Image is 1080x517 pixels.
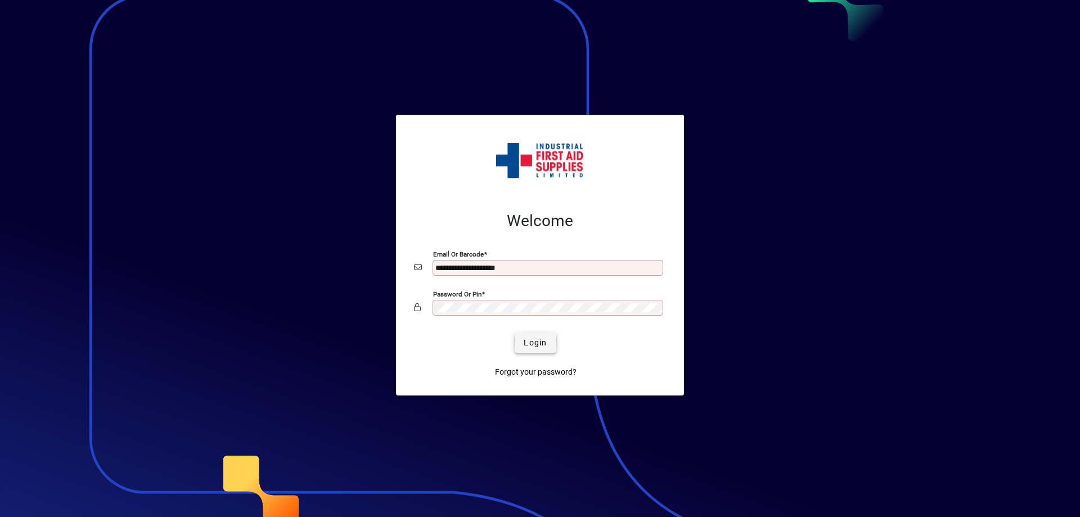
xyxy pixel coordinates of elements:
h2: Welcome [414,212,666,231]
mat-label: Password or Pin [433,290,481,298]
span: Login [524,337,547,349]
button: Login [515,332,556,353]
mat-label: Email or Barcode [433,250,484,258]
span: Forgot your password? [495,366,577,378]
a: Forgot your password? [490,362,581,382]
